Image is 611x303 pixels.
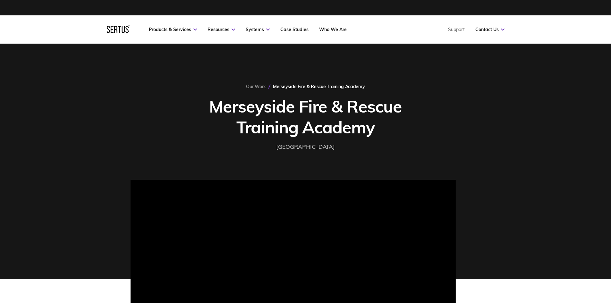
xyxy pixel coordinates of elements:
a: Contact Us [475,27,505,32]
div: [GEOGRAPHIC_DATA] [276,142,335,152]
a: Case Studies [280,27,309,32]
a: Systems [246,27,270,32]
a: Products & Services [149,27,197,32]
a: Our Work [246,84,266,89]
a: Support [448,27,465,32]
a: Who We Are [319,27,347,32]
a: Resources [208,27,235,32]
h1: Merseyside Fire & Rescue Training Academy [201,96,410,138]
